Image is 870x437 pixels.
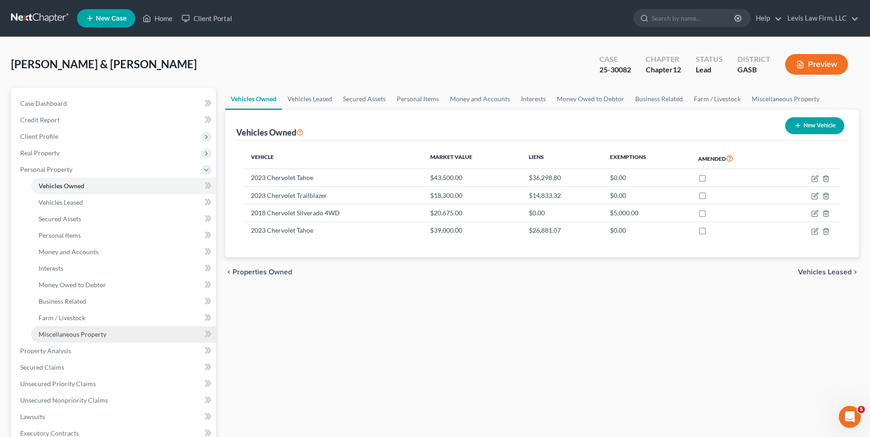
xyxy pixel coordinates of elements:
a: Money Owed to Debtor [551,88,630,110]
button: New Vehicle [785,117,844,134]
a: Secured Claims [13,359,216,376]
div: 25-30082 [599,65,631,75]
span: Money and Accounts [39,248,99,256]
span: Miscellaneous Property [39,330,106,338]
td: $20,675.00 [423,204,521,222]
span: Property Analysis [20,347,71,355]
a: Farm / Livestock [688,88,746,110]
a: Home [138,10,177,27]
button: Vehicles Leased chevron_right [798,268,859,276]
a: Credit Report [13,112,216,128]
span: Money Owed to Debtor [39,281,106,289]
td: $26,881.07 [521,222,603,239]
a: Property Analysis [13,343,216,359]
span: Secured Claims [20,363,64,371]
a: Levis Law Firm, LLC [783,10,859,27]
a: Case Dashboard [13,95,216,112]
td: 2023 Chervolet Trailblazer [244,186,423,204]
td: $36,298.80 [521,169,603,186]
span: Personal Property [20,165,72,173]
a: Personal Items [31,227,216,244]
td: $0.00 [603,186,691,204]
a: Personal Items [391,88,444,110]
i: chevron_right [852,268,859,276]
span: Properties Owned [233,268,292,276]
a: Vehicles Leased [31,194,216,211]
span: Vehicles Owned [39,182,84,190]
a: Business Related [630,88,688,110]
div: Chapter [646,65,681,75]
span: Credit Report [20,116,60,124]
div: Status [696,54,723,65]
a: Miscellaneous Property [31,326,216,343]
a: Secured Assets [338,88,391,110]
span: Unsecured Nonpriority Claims [20,396,108,404]
a: Vehicles Leased [282,88,338,110]
span: Vehicles Leased [39,198,83,206]
th: Vehicle [244,148,423,169]
span: Business Related [39,297,86,305]
span: Secured Assets [39,215,81,223]
button: chevron_left Properties Owned [225,268,292,276]
a: Unsecured Priority Claims [13,376,216,392]
div: Case [599,54,631,65]
span: Interests [39,264,63,272]
th: Liens [521,148,603,169]
th: Exemptions [603,148,691,169]
a: Interests [515,88,551,110]
span: Personal Items [39,231,81,239]
div: District [737,54,770,65]
a: Money and Accounts [31,244,216,260]
td: $5,000.00 [603,204,691,222]
span: [PERSON_NAME] & [PERSON_NAME] [11,57,197,71]
input: Search by name... [652,10,736,27]
div: Lead [696,65,723,75]
i: chevron_left [225,268,233,276]
a: Vehicles Owned [31,178,216,194]
span: Unsecured Priority Claims [20,380,96,388]
button: Preview [785,54,848,75]
span: Client Profile [20,132,58,140]
th: Market Value [423,148,521,169]
td: $0.00 [603,222,691,239]
td: $39,000.00 [423,222,521,239]
span: 5 [858,406,865,413]
span: Vehicles Leased [798,268,852,276]
td: $0.00 [521,204,603,222]
a: Business Related [31,293,216,310]
div: Chapter [646,54,681,65]
a: Miscellaneous Property [746,88,825,110]
td: 2023 Chervolet Tahoe [244,222,423,239]
td: 2023 Chervolet Tahoe [244,169,423,186]
div: GASB [737,65,770,75]
span: Farm / Livestock [39,314,85,322]
a: Money and Accounts [444,88,515,110]
span: 12 [673,65,681,74]
td: $43,500.00 [423,169,521,186]
td: $18,300.00 [423,186,521,204]
a: Money Owed to Debtor [31,277,216,293]
td: $14,833.32 [521,186,603,204]
td: $0.00 [603,169,691,186]
a: Secured Assets [31,211,216,227]
span: Executory Contracts [20,429,79,437]
a: Client Portal [177,10,237,27]
a: Interests [31,260,216,277]
span: Case Dashboard [20,99,67,107]
th: Amended [691,148,777,169]
span: New Case [96,15,127,22]
a: Farm / Livestock [31,310,216,326]
a: Vehicles Owned [225,88,282,110]
a: Unsecured Nonpriority Claims [13,392,216,409]
span: Real Property [20,149,60,157]
a: Help [751,10,782,27]
a: Lawsuits [13,409,216,425]
iframe: Intercom live chat [839,406,861,428]
span: Lawsuits [20,413,45,421]
td: 2018 Chervolet Silverado 4WD [244,204,423,222]
div: Vehicles Owned [236,127,304,138]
